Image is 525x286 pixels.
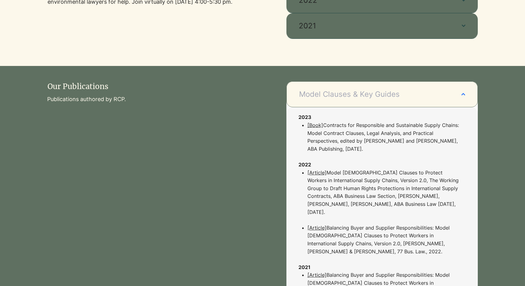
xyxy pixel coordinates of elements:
a: [Article] [307,225,327,231]
p: Publications authored by RCP. [47,95,239,104]
a: [Article] [307,170,327,176]
span: 2022 [298,161,311,168]
a: Model [DEMOGRAPHIC_DATA] Clauses to Protect Workers in International Supply Chains, Version 2.0, ... [307,170,459,215]
span: 2023 [298,114,311,120]
span: Model Clauses & Key Guides [299,89,449,100]
button: 2021 [286,13,478,39]
a: [Book] [307,122,323,128]
a: Balancing Buyer and Supplier Responsibilities: Model [DEMOGRAPHIC_DATA] Clauses to Protect Worker... [307,225,450,255]
a: [Article] [307,272,327,278]
span: 2021 [298,264,310,270]
button: Model Clauses & Key Guides [286,81,478,107]
a: Contracts for Responsible and Sustainable Supply Chains: Model Contract Clauses, Legal Analysis, ... [307,122,459,152]
h2: Our Publications [48,81,213,92]
span: 2021 [299,21,449,31]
